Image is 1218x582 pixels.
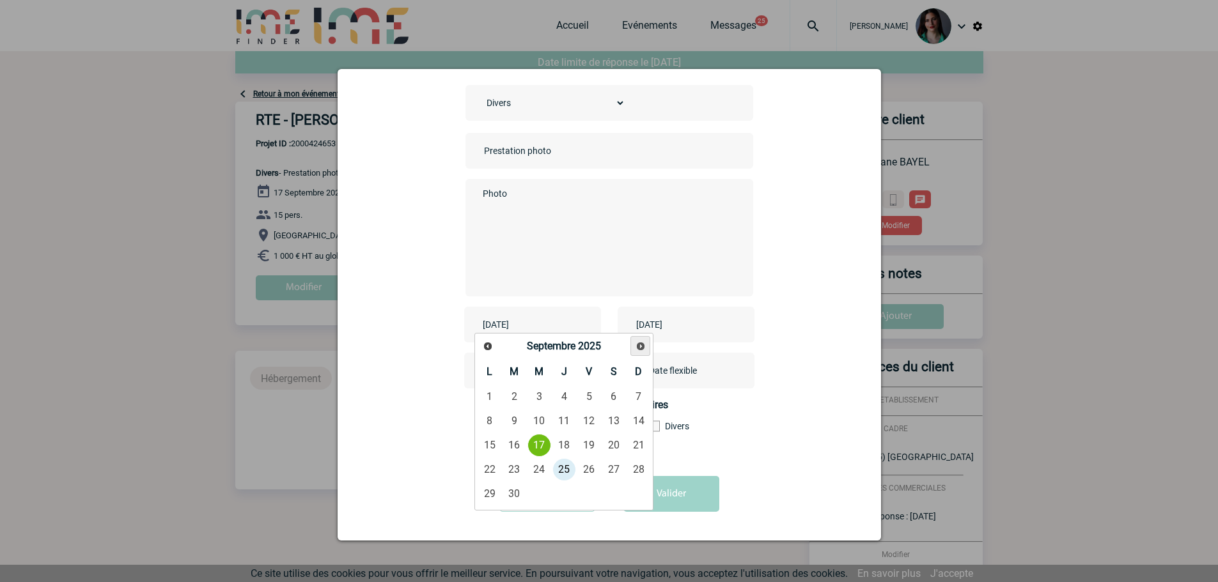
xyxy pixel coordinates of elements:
span: Mardi [510,365,519,378]
span: Précédent [483,341,493,351]
h4: Services complémentaires [465,399,753,411]
a: 29 [478,482,501,505]
a: 1 [478,385,501,408]
a: 18 [552,434,576,457]
a: 26 [577,458,601,481]
span: Jeudi [561,365,567,378]
a: 28 [627,458,650,481]
a: 10 [527,410,551,433]
a: 2 [503,385,526,408]
a: 9 [503,410,526,433]
a: 23 [503,458,526,481]
span: Septembre [527,340,575,352]
a: 17 [527,434,551,457]
a: Précédent [478,337,497,355]
label: Divers [649,421,719,431]
button: Valider [623,476,719,512]
a: 13 [602,410,625,433]
a: 21 [627,434,650,457]
span: 2025 [578,340,601,352]
a: 3 [527,385,551,408]
input: Nom de l'événement [481,142,660,159]
span: Samedi [611,365,617,378]
a: 16 [503,434,526,457]
a: 15 [478,434,501,457]
span: Dimanche [635,365,642,378]
a: 11 [552,410,576,433]
a: 22 [478,458,501,481]
a: 8 [478,410,501,433]
a: 6 [602,385,625,408]
a: 19 [577,434,601,457]
a: 30 [503,482,526,505]
a: 7 [627,385,650,408]
input: Date de début [480,316,568,333]
a: 14 [627,410,650,433]
span: Mercredi [535,365,543,378]
textarea: Photo [480,185,732,287]
a: 5 [577,385,601,408]
input: Date de fin [633,316,721,333]
span: Vendredi [586,365,592,378]
a: 25 [552,458,576,481]
a: Suivant [630,336,650,356]
span: Lundi [487,365,492,378]
a: 12 [577,410,601,433]
a: 20 [602,434,625,457]
a: 24 [527,458,551,481]
a: 27 [602,458,625,481]
a: 4 [552,385,576,408]
span: Suivant [636,341,646,351]
label: Date flexible [633,353,676,388]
